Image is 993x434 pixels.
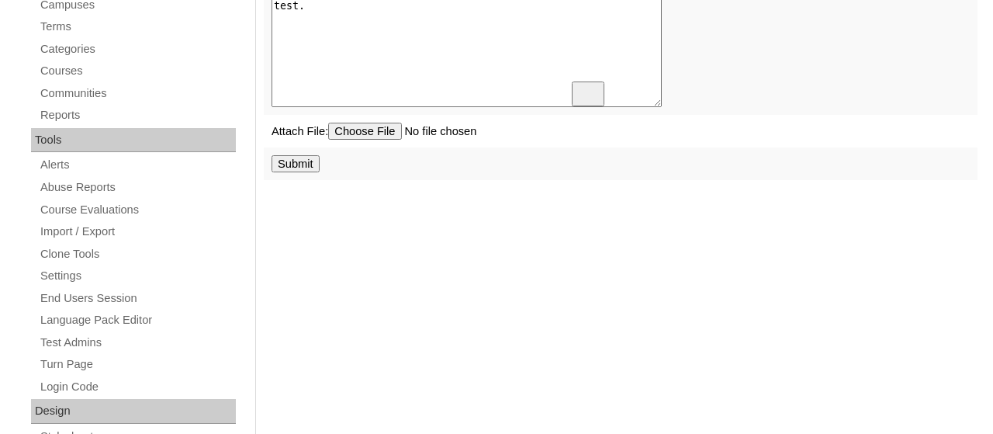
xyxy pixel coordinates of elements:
[39,355,236,374] a: Turn Page
[31,128,236,153] div: Tools
[39,289,236,308] a: End Users Session
[39,200,236,220] a: Course Evaluations
[39,311,236,330] a: Language Pack Editor
[39,61,236,81] a: Courses
[31,399,236,424] div: Design
[39,178,236,197] a: Abuse Reports
[39,266,236,286] a: Settings
[39,155,236,175] a: Alerts
[39,40,236,59] a: Categories
[264,115,977,148] td: Attach File:
[272,155,320,172] input: Submit
[39,106,236,125] a: Reports
[39,377,236,397] a: Login Code
[39,84,236,103] a: Communities
[39,17,236,36] a: Terms
[39,333,236,352] a: Test Admins
[39,245,236,264] a: Clone Tools
[39,222,236,241] a: Import / Export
